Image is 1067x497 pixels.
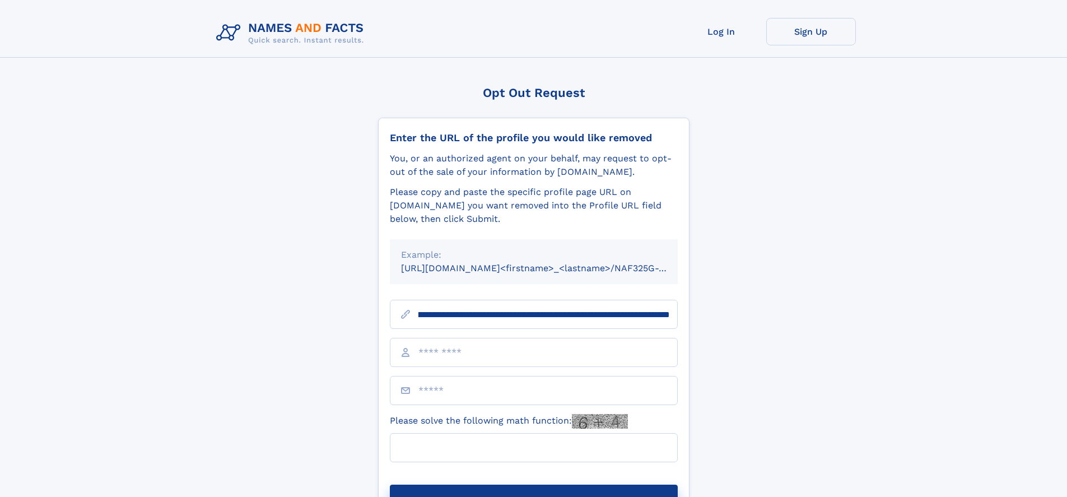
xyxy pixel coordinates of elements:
[390,132,678,144] div: Enter the URL of the profile you would like removed
[378,86,689,100] div: Opt Out Request
[401,263,699,273] small: [URL][DOMAIN_NAME]<firstname>_<lastname>/NAF325G-xxxxxxxx
[401,248,667,262] div: Example:
[390,152,678,179] div: You, or an authorized agent on your behalf, may request to opt-out of the sale of your informatio...
[390,185,678,226] div: Please copy and paste the specific profile page URL on [DOMAIN_NAME] you want removed into the Pr...
[677,18,766,45] a: Log In
[390,414,628,429] label: Please solve the following math function:
[212,18,373,48] img: Logo Names and Facts
[766,18,856,45] a: Sign Up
